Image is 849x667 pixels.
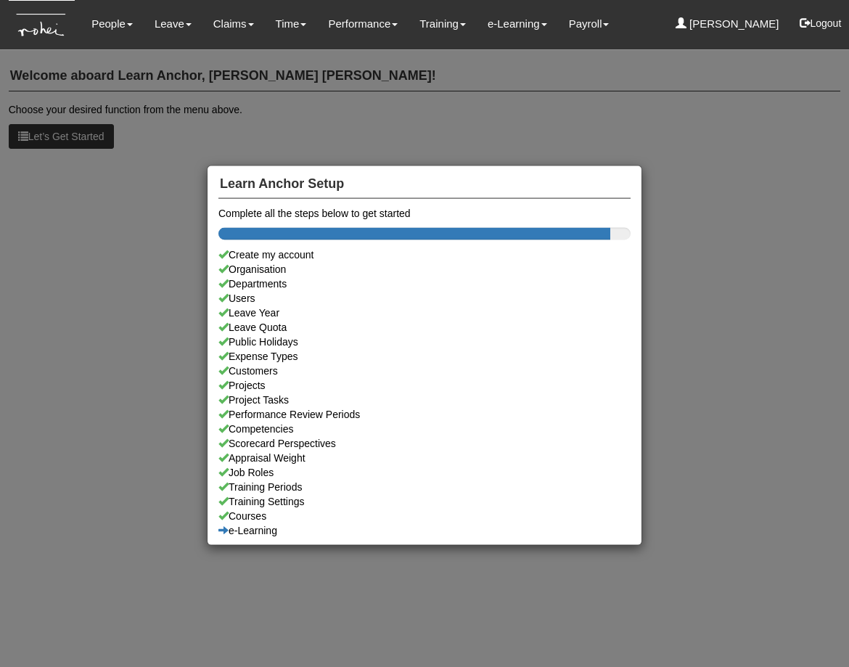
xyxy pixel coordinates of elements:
[218,407,631,422] a: Performance Review Periods
[218,206,631,221] div: Complete all the steps below to get started
[218,393,631,407] a: Project Tasks
[218,422,631,436] a: Competencies
[218,169,631,199] h4: Learn Anchor Setup
[218,451,631,465] a: Appraisal Weight
[218,277,631,291] a: Departments
[218,349,631,364] a: Expense Types
[218,494,631,509] a: Training Settings
[218,262,631,277] a: Organisation
[218,480,631,494] a: Training Periods
[218,465,631,480] a: Job Roles
[218,436,631,451] a: Scorecard Perspectives
[218,320,631,335] a: Leave Quota
[218,306,631,320] a: Leave Year
[218,291,631,306] a: Users
[218,247,631,262] div: Create my account
[218,509,631,523] a: Courses
[218,523,631,538] a: e-Learning
[218,335,631,349] a: Public Holidays
[218,378,631,393] a: Projects
[218,364,631,378] a: Customers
